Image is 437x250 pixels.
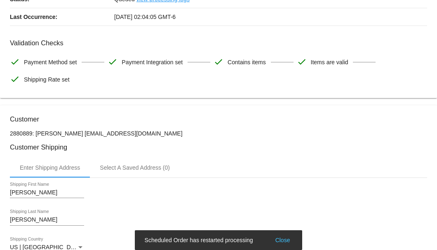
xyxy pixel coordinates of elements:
[122,54,183,71] span: Payment Integration set
[10,57,20,67] mat-icon: check
[24,54,77,71] span: Payment Method set
[10,217,84,223] input: Shipping Last Name
[10,39,427,47] h3: Validation Checks
[114,14,176,20] span: [DATE] 02:04:05 GMT-6
[10,74,20,84] mat-icon: check
[24,71,70,88] span: Shipping Rate set
[10,189,84,196] input: Shipping First Name
[10,115,427,123] h3: Customer
[108,57,117,67] mat-icon: check
[10,143,427,151] h3: Customer Shipping
[297,57,307,67] mat-icon: check
[273,236,293,244] button: Close
[214,57,223,67] mat-icon: check
[10,130,427,137] p: 2880889: [PERSON_NAME] [EMAIL_ADDRESS][DOMAIN_NAME]
[311,54,348,71] span: Items are valid
[228,54,266,71] span: Contains items
[20,164,80,171] div: Enter Shipping Address
[10,8,114,26] p: Last Occurrence:
[145,236,293,244] simple-snack-bar: Scheduled Order has restarted processing
[100,164,170,171] div: Select A Saved Address (0)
